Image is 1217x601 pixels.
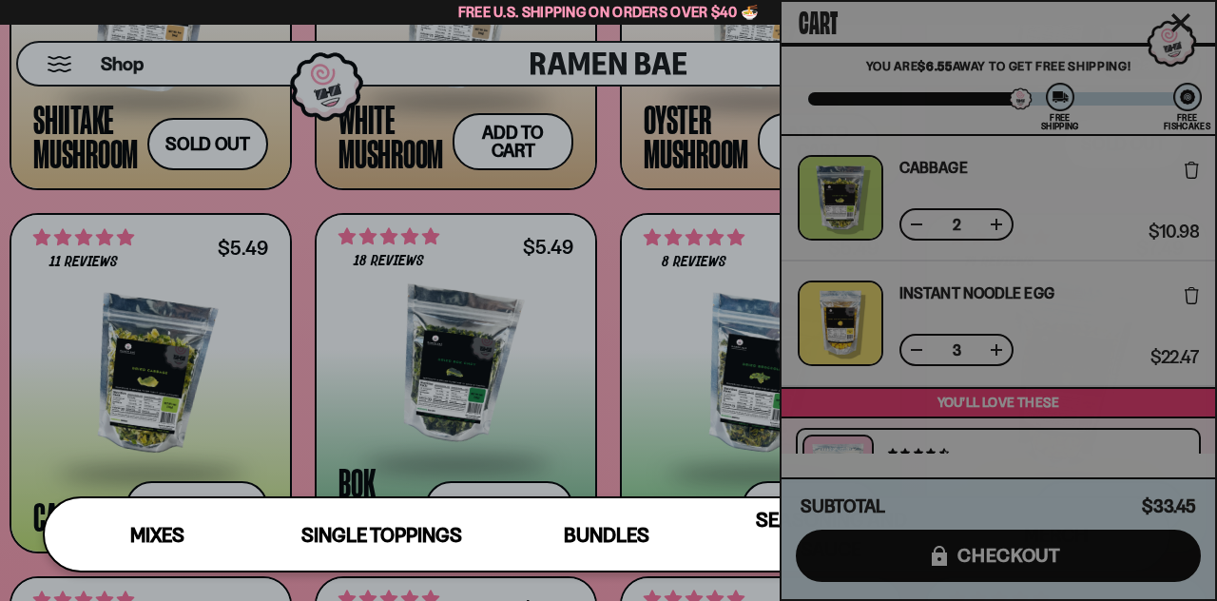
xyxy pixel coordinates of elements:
[45,498,269,571] a: Mixes
[756,508,907,561] span: Seasoning and Sauce
[130,523,184,547] span: Mixes
[458,3,760,21] span: Free U.S. Shipping on Orders over $40 🍜
[564,523,649,547] span: Bundles
[269,498,493,571] a: Single Toppings
[301,523,462,547] span: Single Toppings
[719,498,943,571] a: Seasoning and Sauce
[494,498,719,571] a: Bundles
